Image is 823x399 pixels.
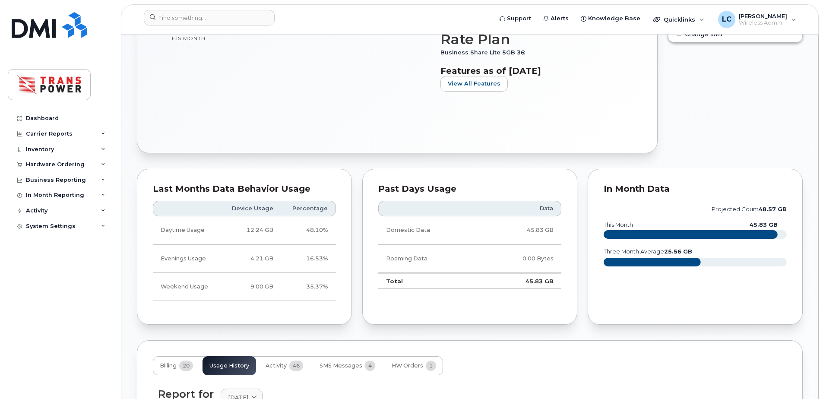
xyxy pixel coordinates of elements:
[481,201,561,216] th: Data
[739,13,787,19] span: [PERSON_NAME]
[440,32,626,47] h3: Rate Plan
[494,10,537,27] a: Support
[153,185,336,193] div: Last Months Data Behavior Usage
[722,14,731,25] span: LC
[712,11,802,28] div: Liam Crichton
[266,362,287,369] span: Activity
[537,10,575,27] a: Alerts
[281,216,336,244] td: 48.10%
[153,245,220,273] td: Evenings Usage
[378,273,481,289] td: Total
[440,66,626,76] h3: Features as of [DATE]
[220,201,281,216] th: Device Usage
[588,14,640,23] span: Knowledge Base
[551,14,569,23] span: Alerts
[603,222,633,228] text: this month
[647,11,710,28] div: Quicklinks
[153,273,336,301] tr: Friday from 6:00pm to Monday 8:00am
[244,20,430,36] h3: Business Unit
[481,245,561,273] td: 0.00 Bytes
[378,216,481,244] td: Domestic Data
[220,273,281,301] td: 9.00 GB
[759,206,787,212] tspan: 48.57 GB
[378,185,561,193] div: Past Days Usage
[392,362,423,369] span: HW Orders
[281,201,336,216] th: Percentage
[281,245,336,273] td: 16.53%
[664,248,692,255] tspan: 25.56 GB
[664,16,695,23] span: Quicklinks
[153,245,336,273] tr: Weekdays from 6:00pm to 8:00am
[144,10,275,25] input: Find something...
[440,76,508,92] button: View All Features
[604,185,787,193] div: In Month Data
[179,361,193,371] span: 20
[712,206,787,212] text: projected count
[365,361,375,371] span: 4
[168,27,223,41] span: included this month
[153,273,220,301] td: Weekend Usage
[378,245,481,273] td: Roaming Data
[289,361,303,371] span: 46
[739,19,787,26] span: Wireless Admin
[603,248,692,255] text: three month average
[481,273,561,289] td: 45.83 GB
[750,222,778,228] text: 45.83 GB
[220,216,281,244] td: 12.24 GB
[281,273,336,301] td: 35.37%
[426,361,436,371] span: 1
[575,10,646,27] a: Knowledge Base
[440,49,529,56] span: Business Share Lite 5GB 36
[153,216,220,244] td: Daytime Usage
[481,216,561,244] td: 45.83 GB
[448,79,500,88] span: View All Features
[160,362,177,369] span: Billing
[320,362,362,369] span: SMS Messages
[220,245,281,273] td: 4.21 GB
[507,14,531,23] span: Support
